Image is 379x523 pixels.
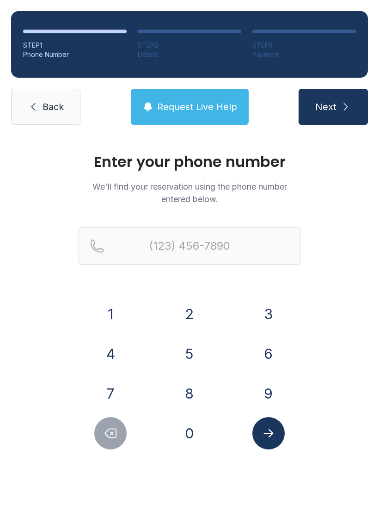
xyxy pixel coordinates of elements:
[315,100,336,113] span: Next
[94,417,127,449] button: Delete number
[252,41,356,50] div: STEP 3
[79,154,300,169] h1: Enter your phone number
[252,338,285,370] button: 6
[138,50,241,59] div: Details
[173,377,206,410] button: 8
[23,41,127,50] div: STEP 1
[94,377,127,410] button: 7
[23,50,127,59] div: Phone Number
[79,228,300,265] input: Reservation phone number
[94,338,127,370] button: 4
[173,338,206,370] button: 5
[94,298,127,330] button: 1
[138,41,241,50] div: STEP 2
[252,50,356,59] div: Payment
[43,100,64,113] span: Back
[79,180,300,205] p: We'll find your reservation using the phone number entered below.
[157,100,237,113] span: Request Live Help
[173,298,206,330] button: 2
[252,377,285,410] button: 9
[252,417,285,449] button: Submit lookup form
[173,417,206,449] button: 0
[252,298,285,330] button: 3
